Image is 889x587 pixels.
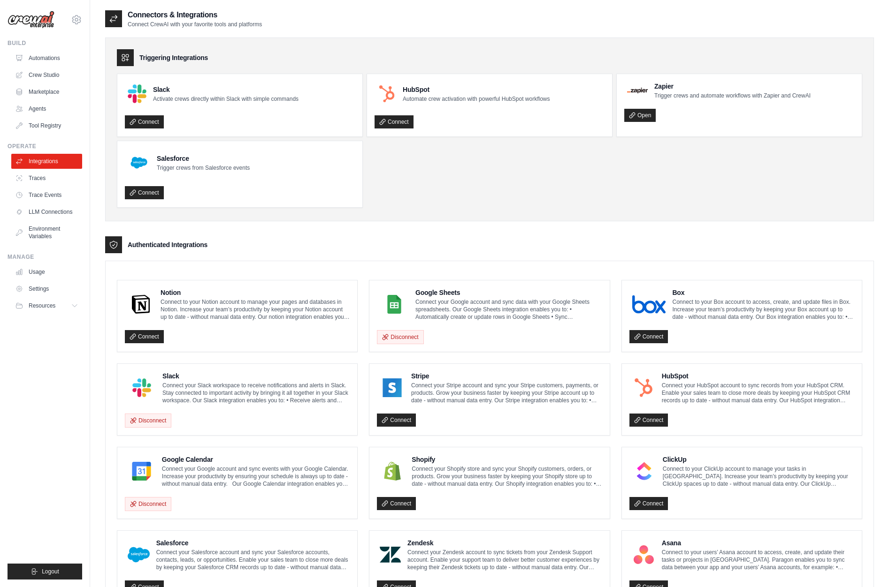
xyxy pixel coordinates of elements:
p: Connect your Google account and sync data with your Google Sheets spreadsheets. Our Google Sheets... [415,298,602,321]
a: Environment Variables [11,221,82,244]
a: Traces [11,171,82,186]
img: Salesforce Logo [128,545,150,564]
a: LLM Connections [11,204,82,219]
a: Integrations [11,154,82,169]
a: Settings [11,281,82,296]
img: ClickUp Logo [632,462,656,481]
div: Manage [8,253,82,261]
a: Usage [11,264,82,279]
img: Google Sheets Logo [380,295,409,314]
img: HubSpot Logo [632,378,655,397]
img: Box Logo [632,295,666,314]
p: Connect to your Box account to access, create, and update files in Box. Increase your team’s prod... [672,298,854,321]
img: Google Calendar Logo [128,462,155,481]
a: Marketplace [11,84,82,99]
h4: HubSpot [662,371,854,381]
h4: Asana [662,538,854,548]
img: Logo [8,11,54,29]
img: Slack Logo [128,378,156,397]
a: Automations [11,51,82,66]
img: Zapier Logo [627,88,648,93]
a: Connect [377,414,416,427]
img: Slack Logo [128,84,146,103]
h3: Triggering Integrations [139,53,208,62]
h4: Stripe [411,371,602,381]
p: Connect your Shopify store and sync your Shopify customers, orders, or products. Grow your busine... [412,465,602,488]
div: Build [8,39,82,47]
a: Trace Events [11,188,82,203]
a: Connect [629,330,668,343]
a: Connect [375,115,414,128]
h4: Zendesk [407,538,602,548]
h4: HubSpot [403,85,550,94]
h4: Google Sheets [415,288,602,297]
span: Logout [42,568,59,575]
h3: Authenticated Integrations [128,240,207,249]
h4: Slack [162,371,350,381]
p: Connect your HubSpot account to sync records from your HubSpot CRM. Enable your sales team to clo... [662,382,854,404]
img: Notion Logo [128,295,154,314]
p: Connect your Salesforce account and sync your Salesforce accounts, contacts, leads, or opportunit... [156,549,350,571]
a: Connect [629,414,668,427]
a: Open [624,109,656,122]
button: Resources [11,298,82,313]
p: Trigger crews from Salesforce events [157,164,250,172]
h4: Slack [153,85,299,94]
h4: Zapier [654,82,811,91]
button: Logout [8,564,82,579]
h4: Google Calendar [162,455,350,464]
h4: Salesforce [157,154,250,163]
img: Asana Logo [632,545,655,564]
h4: Notion [161,288,350,297]
h4: ClickUp [663,455,854,464]
p: Trigger crews and automate workflows with Zapier and CrewAI [654,92,811,99]
button: Disconnect [125,497,171,511]
img: HubSpot Logo [377,84,396,103]
a: Connect [125,186,164,199]
p: Connect your Google account and sync events with your Google Calendar. Increase your productivity... [162,465,350,488]
img: Stripe Logo [380,378,405,397]
a: Agents [11,101,82,116]
img: Zendesk Logo [380,545,401,564]
a: Connect [629,497,668,510]
p: Connect your Stripe account and sync your Stripe customers, payments, or products. Grow your busi... [411,382,602,404]
p: Connect to your users’ Asana account to access, create, and update their tasks or projects in [GE... [662,549,854,571]
p: Connect CrewAI with your favorite tools and platforms [128,21,262,28]
p: Connect to your ClickUp account to manage your tasks in [GEOGRAPHIC_DATA]. Increase your team’s p... [663,465,854,488]
div: Operate [8,143,82,150]
img: Shopify Logo [380,462,405,481]
button: Disconnect [125,414,171,428]
a: Crew Studio [11,68,82,83]
a: Connect [377,497,416,510]
p: Automate crew activation with powerful HubSpot workflows [403,95,550,103]
p: Connect your Zendesk account to sync tickets from your Zendesk Support account. Enable your suppo... [407,549,602,571]
p: Connect to your Notion account to manage your pages and databases in Notion. Increase your team’s... [161,298,350,321]
h4: Box [672,288,854,297]
p: Activate crews directly within Slack with simple commands [153,95,299,103]
a: Tool Registry [11,118,82,133]
button: Disconnect [377,330,423,344]
img: Salesforce Logo [128,151,150,174]
span: Resources [29,302,55,309]
p: Connect your Slack workspace to receive notifications and alerts in Slack. Stay connected to impo... [162,382,350,404]
h2: Connectors & Integrations [128,9,262,21]
h4: Salesforce [156,538,350,548]
h4: Shopify [412,455,602,464]
a: Connect [125,330,164,343]
a: Connect [125,115,164,128]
